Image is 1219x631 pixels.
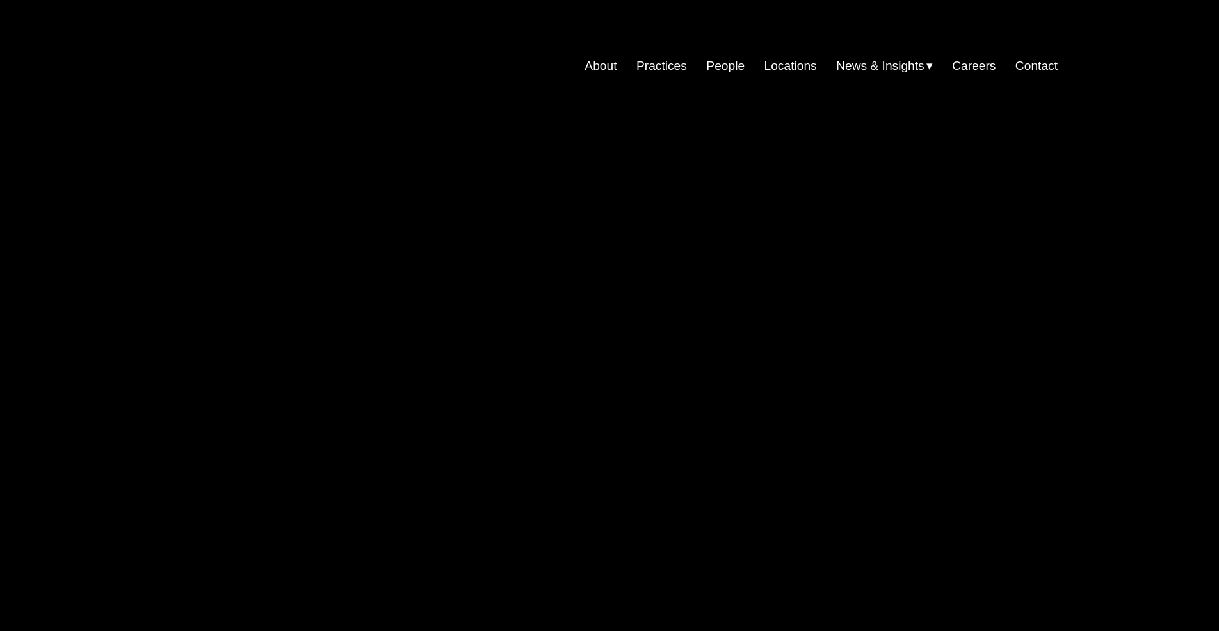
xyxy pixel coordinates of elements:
[706,54,745,78] a: People
[764,54,817,78] a: Locations
[1015,54,1058,78] a: Contact
[585,54,617,78] a: About
[836,55,924,78] span: News & Insights
[952,54,996,78] a: Careers
[636,54,687,78] a: Practices
[836,54,933,78] a: folder dropdown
